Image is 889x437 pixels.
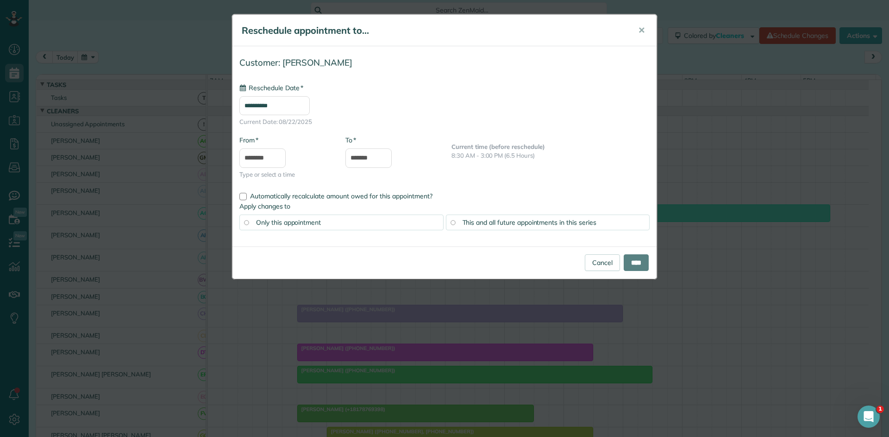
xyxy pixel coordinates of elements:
label: To [345,135,356,145]
span: Current Date: 08/22/2025 [239,117,650,126]
span: 1 [876,406,884,413]
input: This and all future appointments in this series [451,220,455,225]
label: Apply changes to [239,202,650,211]
h4: Customer: [PERSON_NAME] [239,58,650,68]
p: 8:30 AM - 3:00 PM (6.5 Hours) [451,151,650,160]
span: Automatically recalculate amount owed for this appointment? [250,192,432,200]
span: This and all future appointments in this series [463,218,596,227]
span: Only this appointment [256,218,321,227]
label: From [239,135,258,145]
h5: Reschedule appointment to... [242,24,625,37]
a: Cancel [585,254,620,271]
span: ✕ [638,25,645,36]
label: Reschedule Date [239,83,303,92]
span: Type or select a time [239,170,332,179]
b: Current time (before reschedule) [451,143,545,150]
iframe: Intercom live chat [858,406,880,428]
input: Only this appointment [244,220,249,225]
